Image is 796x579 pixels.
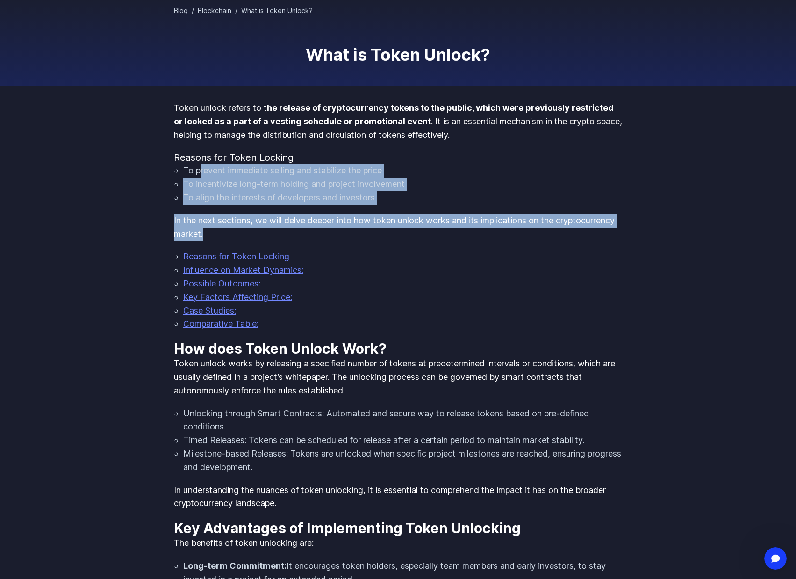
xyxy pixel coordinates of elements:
iframe: Intercom live chat [764,547,787,570]
span: / [235,7,237,14]
li: Timed Releases: Tokens can be scheduled for release after a certain period to maintain market sta... [183,434,623,447]
p: Token unlock refers to t . It is an essential mechanism in the crypto space, helping to manage th... [174,101,623,142]
p: The benefits of token unlocking are: [174,536,623,550]
strong: he release of cryptocurrency tokens to the public, which were previously restricted or locked as ... [174,103,614,126]
a: Key Factors Affecting Price: [183,292,292,302]
h4: Reasons for Token Locking [174,151,623,164]
li: Unlocking through Smart Contracts: Automated and secure way to release tokens based on pre-define... [183,407,623,434]
strong: Long-term Commitment: [183,561,287,571]
a: Possible Outcomes: [183,279,260,288]
a: Influence on Market Dynamics: [183,265,303,275]
strong: How does Token Unlock Work? [174,340,387,357]
li: To prevent immediate selling and stabilize the price [183,164,623,178]
a: Case Studies: [183,306,236,315]
a: Reasons for Token Locking [183,251,289,261]
strong: Key Advantages of Implementing Token Unlocking [174,520,521,536]
a: Blog [174,7,188,14]
li: Milestone-based Releases: Tokens are unlocked when specific project milestones are reached, ensur... [183,447,623,474]
h1: What is Token Unlock? [174,45,623,64]
span: What is Token Unlock? [241,7,313,14]
span: / [192,7,194,14]
p: In understanding the nuances of token unlocking, it is essential to comprehend the impact it has ... [174,484,623,511]
p: In the next sections, we will delve deeper into how token unlock works and its implications on th... [174,214,623,241]
li: To align the interests of developers and investors [183,191,623,205]
p: Token unlock works by releasing a specified number of tokens at predetermined intervals or condit... [174,357,623,397]
li: To incentivize long-term holding and project involvement [183,178,623,191]
a: Blockchain [198,7,231,14]
a: Comparative Table: [183,319,258,329]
